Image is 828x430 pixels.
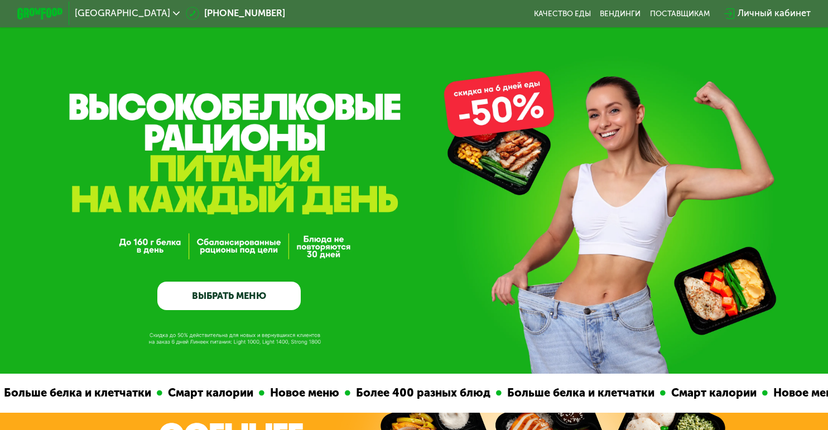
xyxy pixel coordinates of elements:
a: Качество еды [534,9,591,18]
div: поставщикам [650,9,710,18]
a: Вендинги [600,9,641,18]
div: Смарт калории [518,384,614,402]
div: Новое меню [117,384,197,402]
div: Смарт калории [15,384,111,402]
a: ВЫБРАТЬ МЕНЮ [157,282,301,311]
div: Больше белка и клетчатки [354,384,512,402]
span: [GEOGRAPHIC_DATA] [75,9,170,18]
div: Личный кабинет [738,7,811,21]
div: Более 400 разных блюд [203,384,348,402]
a: [PHONE_NUMBER] [186,7,285,21]
div: Новое меню [620,384,700,402]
